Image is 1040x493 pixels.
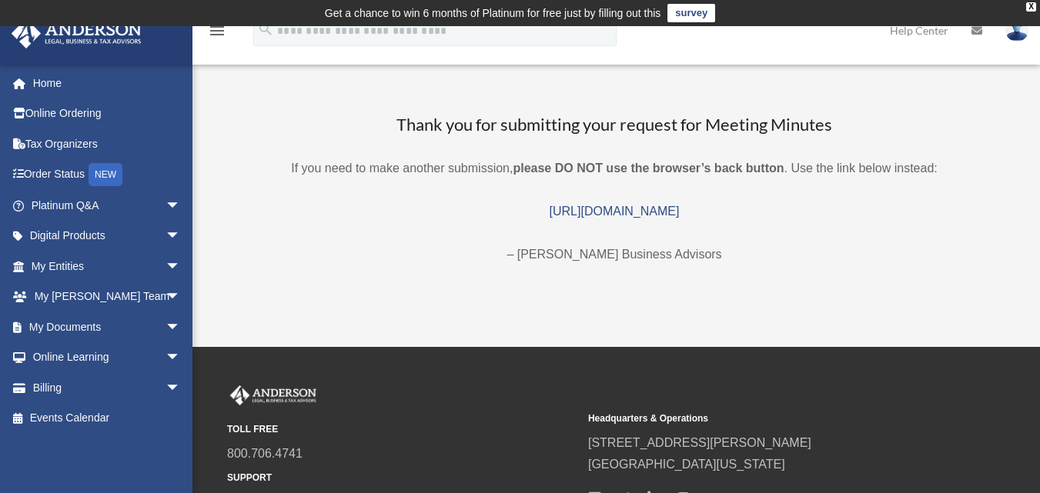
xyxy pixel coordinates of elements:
a: Digital Productsarrow_drop_down [11,221,204,251]
i: search [257,21,274,38]
i: menu [208,22,226,40]
div: NEW [89,163,122,186]
b: please DO NOT use the browser’s back button [513,162,784,175]
small: TOLL FREE [227,421,577,438]
span: arrow_drop_down [166,190,196,222]
div: Get a chance to win 6 months of Platinum for free just by filling out this [325,4,661,22]
span: arrow_drop_down [166,251,196,282]
span: arrow_drop_down [166,372,196,404]
small: SUPPORT [227,470,577,486]
a: My [PERSON_NAME] Teamarrow_drop_down [11,281,204,312]
img: User Pic [1005,19,1028,42]
a: [STREET_ADDRESS][PERSON_NAME] [588,436,811,449]
a: menu [208,27,226,40]
a: [GEOGRAPHIC_DATA][US_STATE] [588,458,785,471]
a: Online Learningarrow_drop_down [11,342,204,373]
a: Home [11,68,204,98]
h3: Thank you for submitting your request for Meeting Minutes [208,113,1021,137]
a: Billingarrow_drop_down [11,372,204,403]
a: Events Calendar [11,403,204,434]
span: arrow_drop_down [166,342,196,374]
a: Platinum Q&Aarrow_drop_down [11,190,204,221]
a: [URL][DOMAIN_NAME] [550,205,680,218]
span: arrow_drop_down [166,281,196,313]
div: close [1026,2,1036,12]
span: arrow_drop_down [166,311,196,343]
a: Tax Organizers [11,128,204,159]
span: arrow_drop_down [166,221,196,252]
a: My Entitiesarrow_drop_down [11,251,204,281]
img: Anderson Advisors Platinum Portal [7,18,146,48]
a: Online Ordering [11,98,204,129]
p: – [PERSON_NAME] Business Advisors [208,244,1021,265]
a: survey [667,4,715,22]
a: Order StatusNEW [11,159,204,191]
small: Headquarters & Operations [588,411,938,427]
img: Anderson Advisors Platinum Portal [227,385,319,405]
p: If you need to make another submission, . Use the link below instead: [208,158,1021,179]
a: My Documentsarrow_drop_down [11,311,204,342]
a: 800.706.4741 [227,447,303,460]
